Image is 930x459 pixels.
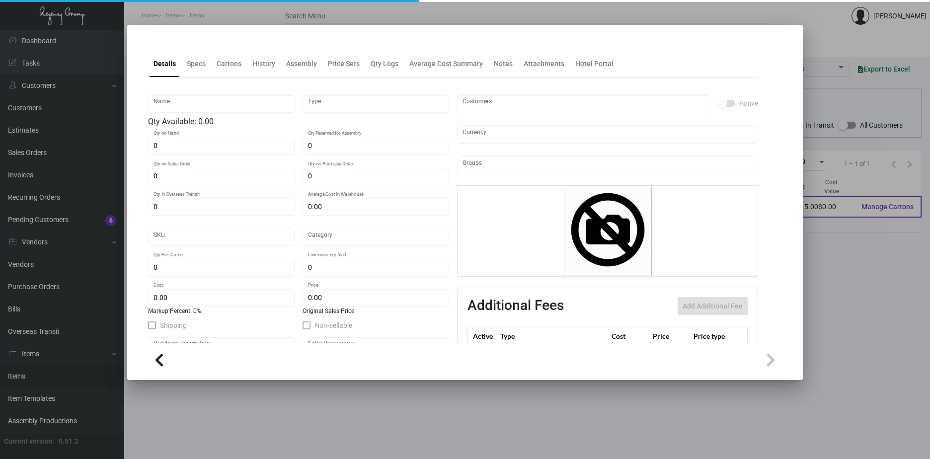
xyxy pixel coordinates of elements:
[328,59,360,69] div: Price Sets
[160,319,187,331] span: Shipping
[463,100,704,108] input: Add new..
[4,436,55,447] div: Current version:
[609,327,650,345] th: Cost
[650,327,691,345] th: Price
[467,297,564,315] h2: Additional Fees
[371,59,398,69] div: Qty Logs
[575,59,614,69] div: Hotel Portal
[148,116,449,128] div: Qty Available: 0.00
[187,59,206,69] div: Specs
[524,59,564,69] div: Attachments
[252,59,275,69] div: History
[314,319,352,331] span: Non-sellable
[468,327,498,345] th: Active
[683,302,743,310] span: Add Additional Fee
[59,436,78,447] div: 0.51.2
[463,161,753,169] input: Add new..
[217,59,241,69] div: Cartons
[498,327,609,345] th: Type
[678,297,748,315] button: Add Additional Fee
[691,327,736,345] th: Price type
[494,59,513,69] div: Notes
[286,59,317,69] div: Assembly
[409,59,483,69] div: Average Cost Summary
[739,97,758,109] span: Active
[154,59,176,69] div: Details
